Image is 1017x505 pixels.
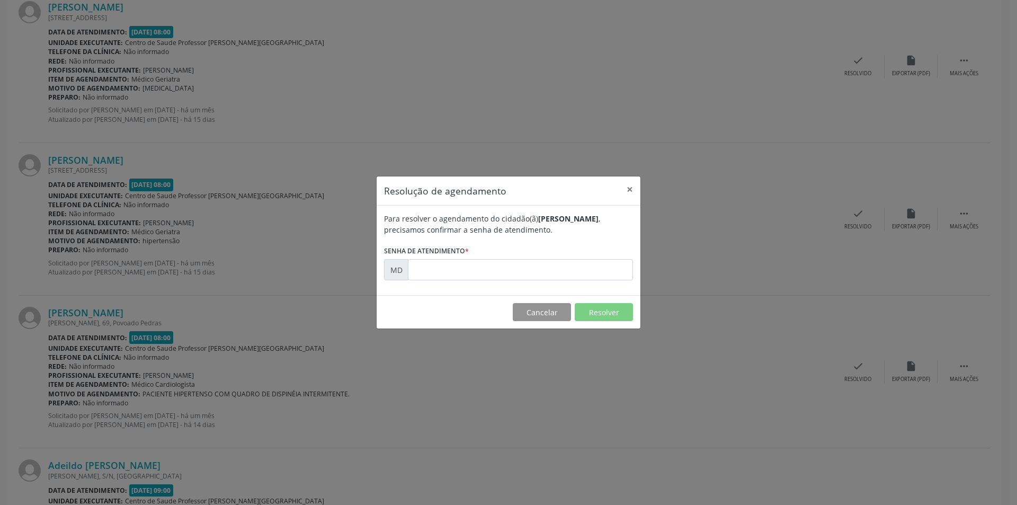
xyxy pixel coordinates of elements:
h5: Resolução de agendamento [384,184,506,198]
button: Cancelar [513,303,571,321]
button: Close [619,176,640,202]
div: MD [384,259,408,280]
label: Senha de atendimento [384,243,469,259]
b: [PERSON_NAME] [538,214,599,224]
button: Resolver [575,303,633,321]
div: Para resolver o agendamento do cidadão(ã) , precisamos confirmar a senha de atendimento. [384,213,633,235]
